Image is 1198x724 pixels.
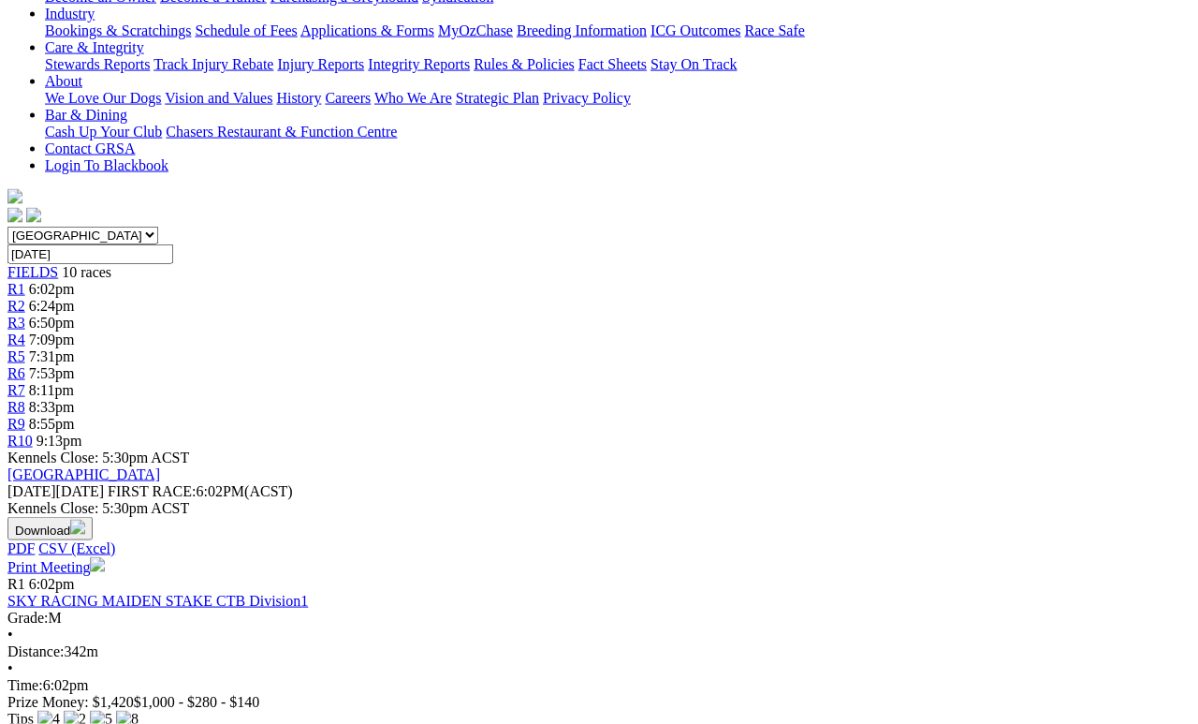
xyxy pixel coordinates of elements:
[7,559,105,575] a: Print Meeting
[277,56,364,72] a: Injury Reports
[29,416,75,432] span: 8:55pm
[7,365,25,381] a: R6
[456,90,539,106] a: Strategic Plan
[29,382,74,398] span: 8:11pm
[108,483,196,499] span: FIRST RACE:
[26,208,41,223] img: twitter.svg
[650,22,740,38] a: ICG Outcomes
[38,540,115,556] a: CSV (Excel)
[276,90,321,106] a: History
[650,56,737,72] a: Stay On Track
[108,483,293,499] span: 6:02PM(ACST)
[7,694,1191,711] div: Prize Money: $1,420
[45,39,144,55] a: Care & Integrity
[578,56,647,72] a: Fact Sheets
[7,298,25,314] a: R2
[7,450,189,465] span: Kennels Close: 5:30pm ACST
[7,416,25,432] a: R9
[300,22,434,38] a: Applications & Forms
[7,643,1191,660] div: 342m
[7,332,25,347] a: R4
[70,520,85,535] img: download.svg
[7,500,1191,517] div: Kennels Close: 5:30pm ACST
[45,56,150,72] a: Stewards Reports
[62,264,111,280] span: 10 races
[45,73,82,89] a: About
[7,540,35,556] a: PDF
[45,90,1191,107] div: About
[543,90,631,106] a: Privacy Policy
[7,593,308,609] a: SKY RACING MAIDEN STAKE CTB Division1
[7,610,49,626] span: Grade:
[45,124,162,140] a: Cash Up Your Club
[7,348,25,364] a: R5
[7,643,64,659] span: Distance:
[7,517,93,540] button: Download
[7,483,56,499] span: [DATE]
[744,22,804,38] a: Race Safe
[29,576,75,592] span: 6:02pm
[517,22,647,38] a: Breeding Information
[29,332,75,347] span: 7:09pm
[45,157,168,173] a: Login To Blackbook
[45,22,191,38] a: Bookings & Scratchings
[325,90,371,106] a: Careers
[368,56,470,72] a: Integrity Reports
[7,315,25,331] a: R3
[438,22,513,38] a: MyOzChase
[90,557,105,572] img: printer.svg
[45,90,161,106] a: We Love Our Dogs
[474,56,575,72] a: Rules & Policies
[37,433,82,449] span: 9:13pm
[29,298,75,314] span: 6:24pm
[45,56,1191,73] div: Care & Integrity
[29,348,75,364] span: 7:31pm
[7,281,25,297] a: R1
[7,399,25,415] a: R8
[7,677,43,693] span: Time:
[7,189,22,204] img: logo-grsa-white.png
[29,399,75,415] span: 8:33pm
[7,208,22,223] img: facebook.svg
[7,610,1191,627] div: M
[45,124,1191,140] div: Bar & Dining
[165,90,272,106] a: Vision and Values
[45,6,95,22] a: Industry
[374,90,452,106] a: Who We Are
[134,694,260,710] span: $1,000 - $280 - $140
[7,466,160,482] a: [GEOGRAPHIC_DATA]
[29,315,75,331] span: 6:50pm
[29,365,75,381] span: 7:53pm
[45,140,135,156] a: Contact GRSA
[45,22,1191,39] div: Industry
[7,660,13,676] span: •
[45,107,127,123] a: Bar & Dining
[7,483,104,499] span: [DATE]
[7,264,58,280] a: FIELDS
[153,56,273,72] a: Track Injury Rebate
[7,540,1191,557] div: Download
[7,433,33,449] a: R10
[7,382,25,398] a: R7
[29,281,75,297] span: 6:02pm
[7,627,13,643] span: •
[7,576,25,592] span: R1
[7,677,1191,694] div: 6:02pm
[7,244,173,264] input: Select date
[195,22,297,38] a: Schedule of Fees
[166,124,397,140] a: Chasers Restaurant & Function Centre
